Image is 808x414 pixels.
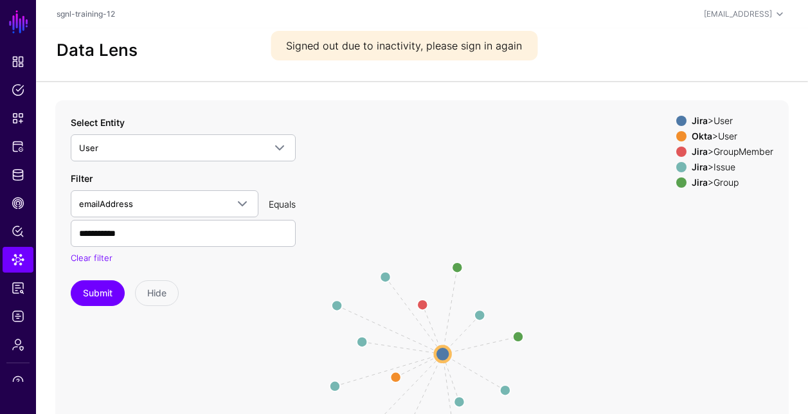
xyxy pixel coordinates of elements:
a: Identity Data Fabric [3,162,33,188]
a: CAEP Hub [3,190,33,216]
label: Filter [71,172,93,185]
a: Policy Lens [3,219,33,244]
a: sgnl-training-12 [57,9,115,19]
div: > GroupMember [689,147,776,157]
div: > Issue [689,162,776,172]
div: Equals [264,197,301,211]
strong: Jira [692,177,708,188]
span: Policy Lens [12,225,24,238]
span: Data Lens [12,253,24,266]
a: Protected Systems [3,134,33,159]
a: Logs [3,303,33,329]
button: Submit [71,280,125,306]
strong: Jira [692,161,708,172]
span: Dashboard [12,55,24,68]
span: Identity Data Fabric [12,168,24,181]
a: Clear filter [71,253,112,263]
strong: Okta [692,130,712,141]
span: Policies [12,84,24,96]
div: > User [689,116,776,126]
a: Data Lens [3,247,33,273]
a: SGNL [8,8,30,36]
span: User [79,143,98,153]
span: Support [12,375,24,388]
button: Hide [135,280,179,306]
h2: Data Lens [57,40,138,60]
a: Dashboard [3,49,33,75]
a: Policies [3,77,33,103]
span: Admin [12,338,24,351]
div: [EMAIL_ADDRESS] [704,8,772,20]
div: Signed out due to inactivity, please sign in again [271,31,537,60]
strong: Jira [692,115,708,126]
strong: Jira [692,146,708,157]
span: Logs [12,310,24,323]
span: Protected Systems [12,140,24,153]
a: Admin [3,332,33,357]
span: Reports [12,282,24,294]
div: > User [689,131,776,141]
div: > Group [689,177,776,188]
span: emailAddress [79,199,133,209]
span: CAEP Hub [12,197,24,210]
a: Snippets [3,105,33,131]
a: Reports [3,275,33,301]
span: Snippets [12,112,24,125]
label: Select Entity [71,116,125,129]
